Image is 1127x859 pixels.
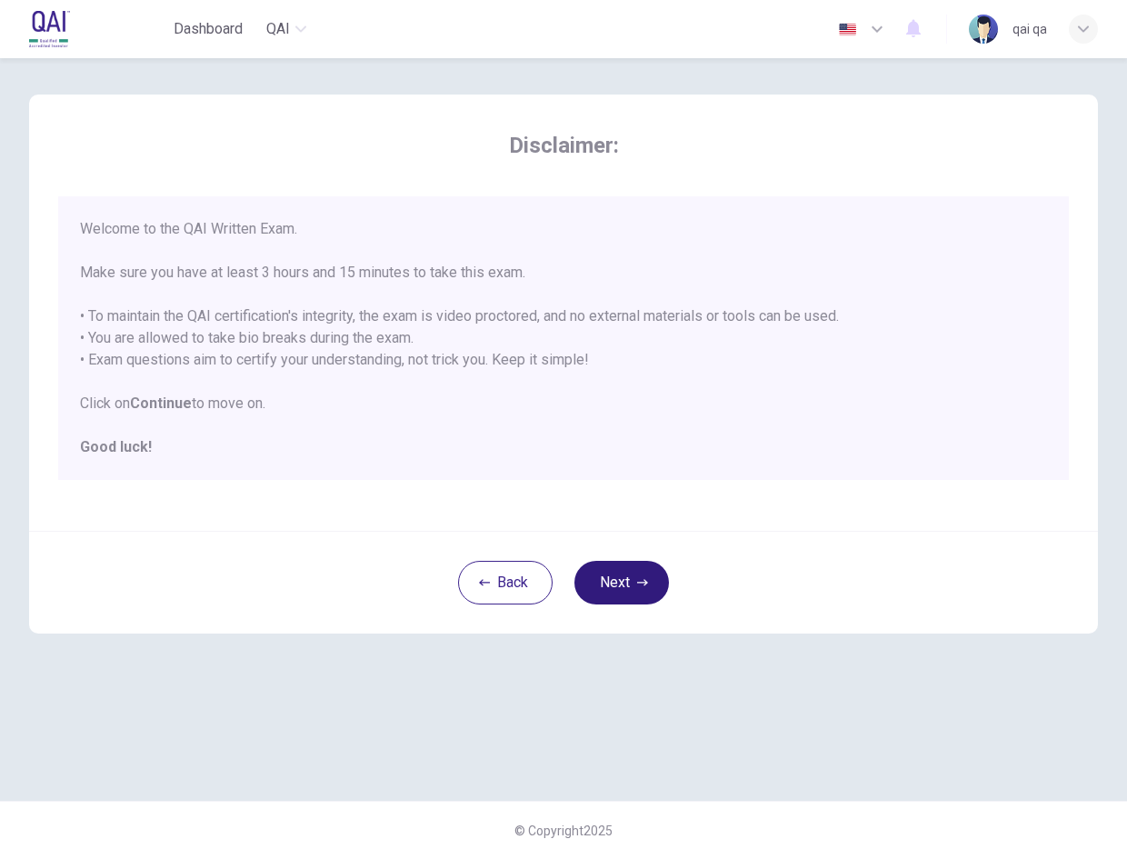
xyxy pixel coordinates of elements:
button: Back [458,561,553,604]
img: QAI logo [29,11,125,47]
b: Good luck! [80,438,152,455]
a: QAI logo [29,11,166,47]
div: Welcome to the QAI Written Exam. Make sure you have at least 3 hours and 15 minutes to take this ... [80,218,1047,458]
span: QAI [266,18,290,40]
b: Continue [130,395,192,412]
img: Profile picture [969,15,998,44]
img: en [836,23,859,36]
span: Disclaimer: [58,131,1069,160]
div: qai qa [1012,18,1047,40]
button: QAI [257,13,315,45]
span: Dashboard [174,18,243,40]
button: Next [574,561,669,604]
button: Dashboard [166,13,250,45]
span: © Copyright 2025 [514,824,613,838]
